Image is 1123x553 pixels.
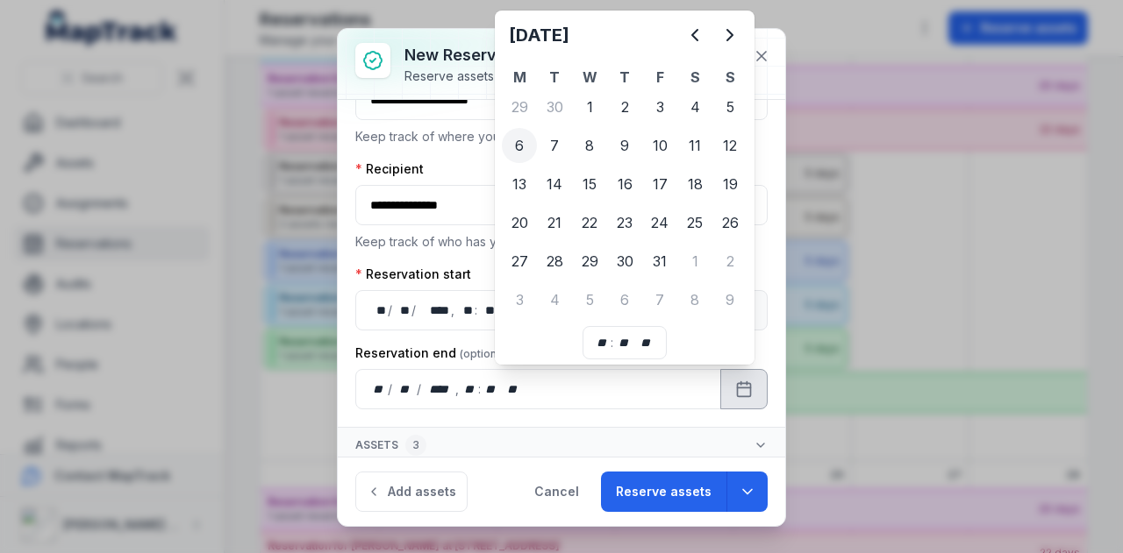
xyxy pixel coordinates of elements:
label: Reservation start [355,266,471,283]
div: am/pm, [636,334,655,351]
h3: New reservation [404,43,637,67]
h2: [DATE] [509,23,677,47]
div: Wednesday 5 November 2025 [572,282,607,317]
div: , [451,301,456,319]
div: , [455,380,461,398]
div: Thursday 9 October 2025 [607,128,642,163]
div: 3 [642,89,677,124]
div: 24 [642,205,677,240]
div: 10 [642,128,677,163]
div: Sunday 5 October 2025 [712,89,747,124]
button: Cancel [519,471,594,512]
div: Monday 6 October 2025 [502,128,537,163]
div: 3 [502,282,537,317]
div: Tuesday 7 October 2025 [537,128,572,163]
th: W [572,67,607,88]
div: 27 [502,244,537,279]
div: minute, [483,380,500,398]
table: October 2025 [502,67,747,319]
div: Tuesday 4 November 2025 [537,282,572,317]
div: 4 [677,89,712,124]
button: Next [712,18,747,53]
div: Monday 29 September 2025 [502,89,537,124]
label: Recipient [355,160,424,178]
div: 20 [502,205,537,240]
div: / [417,380,423,398]
div: year, [418,301,451,319]
div: Friday 10 October 2025 [642,128,677,163]
div: year, [423,380,455,398]
div: 30 [607,244,642,279]
div: hour, [461,380,478,398]
div: 26 [712,205,747,240]
div: Wednesday 22 October 2025 [572,205,607,240]
div: Monday 20 October 2025 [502,205,537,240]
div: 5 [712,89,747,124]
button: Reserve assets [601,471,726,512]
div: Saturday 18 October 2025 [677,167,712,202]
div: hour, [456,301,474,319]
div: Saturday 1 November 2025 [677,244,712,279]
div: 1 [572,89,607,124]
div: Sunday 12 October 2025 [712,128,747,163]
div: Wednesday 8 October 2025 [572,128,607,163]
div: am/pm, [504,380,523,398]
div: Friday 17 October 2025 [642,167,677,202]
div: Tuesday 28 October 2025 [537,244,572,279]
div: Friday 31 October 2025 [642,244,677,279]
div: 5 [572,282,607,317]
div: Tuesday 21 October 2025 [537,205,572,240]
div: month, [394,380,418,398]
div: Saturday 11 October 2025 [677,128,712,163]
div: Tuesday 14 October 2025 [537,167,572,202]
div: 15 [572,167,607,202]
div: 9 [712,282,747,317]
div: 12 [712,128,747,163]
div: Thursday 6 November 2025 [607,282,642,317]
div: October 2025 [502,18,747,319]
div: day, [370,301,388,319]
div: Tuesday 30 September 2025 [537,89,572,124]
div: Saturday 25 October 2025 [677,205,712,240]
div: 8 [572,128,607,163]
div: 3 [405,435,426,456]
div: Friday 24 October 2025 [642,205,677,240]
th: M [502,67,537,88]
input: :r1le:-form-item-label [355,185,768,225]
div: : [475,301,479,319]
div: minute, [479,301,497,319]
button: Add assets [355,471,468,512]
div: Sunday 2 November 2025 [712,244,747,279]
div: Sunday 19 October 2025 [712,167,747,202]
div: Saturday 4 October 2025 [677,89,712,124]
div: 22 [572,205,607,240]
div: Wednesday 1 October 2025 [572,89,607,124]
div: 17 [642,167,677,202]
div: 16 [607,167,642,202]
div: 28 [537,244,572,279]
div: Monday 13 October 2025 [502,167,537,202]
div: Saturday 8 November 2025 [677,282,712,317]
div: Monday 27 October 2025 [502,244,537,279]
th: F [642,67,677,88]
div: : [478,380,483,398]
div: 2 [607,89,642,124]
div: Thursday 30 October 2025 [607,244,642,279]
div: Friday 3 October 2025 [642,89,677,124]
div: 29 [572,244,607,279]
button: Previous [677,18,712,53]
div: month, [394,301,411,319]
div: 18 [677,167,712,202]
th: T [537,67,572,88]
div: 9 [607,128,642,163]
p: Keep track of who has your assets. [355,232,768,252]
p: Keep track of where your assets are located. [355,127,768,146]
div: 19 [712,167,747,202]
div: 30 [537,89,572,124]
div: 13 [502,167,537,202]
div: : [611,334,615,351]
div: 8 [677,282,712,317]
div: hour, [594,334,612,351]
div: Reserve assets for a person or location. [404,67,637,85]
div: Monday 3 November 2025 [502,282,537,317]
